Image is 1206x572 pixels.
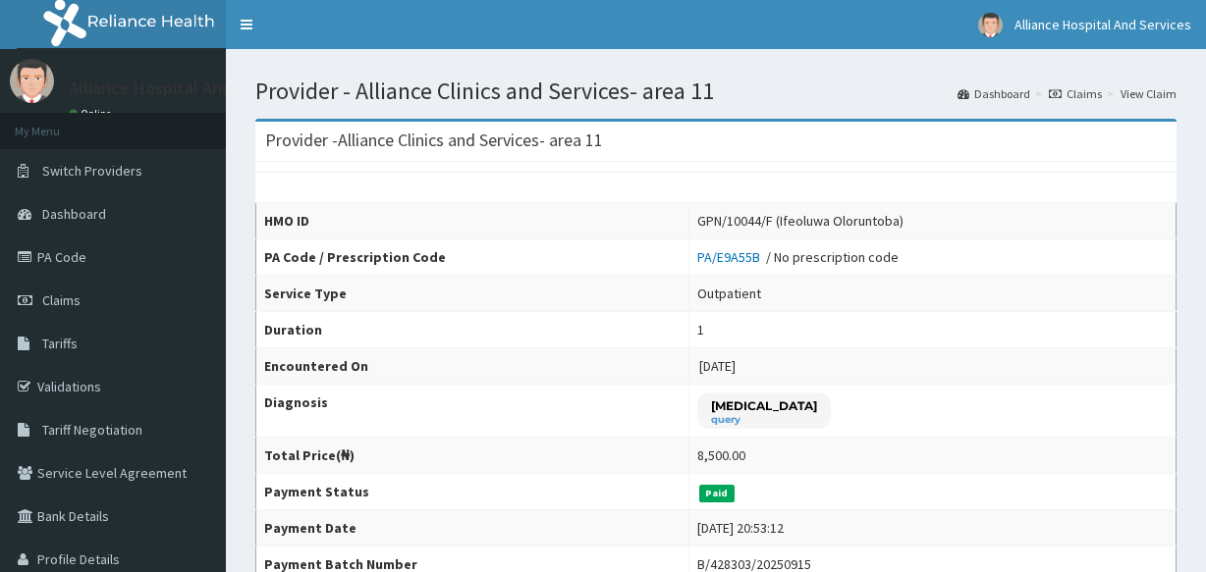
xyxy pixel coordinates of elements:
[256,239,689,276] th: PA Code / Prescription Code
[42,162,142,180] span: Switch Providers
[1014,16,1191,33] span: Alliance Hospital And Services
[699,485,735,502] span: Paid
[697,320,704,339] div: 1
[256,510,689,546] th: Payment Date
[711,397,817,414] p: [MEDICAL_DATA]
[42,335,78,352] span: Tariffs
[69,79,301,97] p: Alliance Hospital And Services
[256,348,689,385] th: Encountered On
[697,445,745,465] div: 8,500.00
[255,78,1177,104] h1: Provider - Alliance Clinics and Services- area 11
[69,107,116,121] a: Online
[265,131,603,149] h3: Provider - Alliance Clinics and Services- area 11
[256,474,689,510] th: Payment Status
[42,205,106,223] span: Dashboard
[1049,85,1102,102] a: Claims
[256,312,689,348] th: Duration
[697,247,899,267] div: / No prescription code
[697,248,766,266] a: PA/E9A55B
[42,421,142,439] span: Tariff Negotiation
[697,211,904,231] div: GPN/10044/F (Ifeoluwa Oloruntoba)
[958,85,1030,102] a: Dashboard
[711,415,817,425] small: query
[256,438,689,474] th: Total Price(₦)
[699,357,736,375] span: [DATE]
[697,518,784,538] div: [DATE] 20:53:12
[1121,85,1177,102] a: View Claim
[697,284,761,303] div: Outpatient
[10,59,54,103] img: User Image
[42,291,81,309] span: Claims
[256,276,689,312] th: Service Type
[256,203,689,239] th: HMO ID
[256,385,689,438] th: Diagnosis
[978,13,1003,37] img: User Image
